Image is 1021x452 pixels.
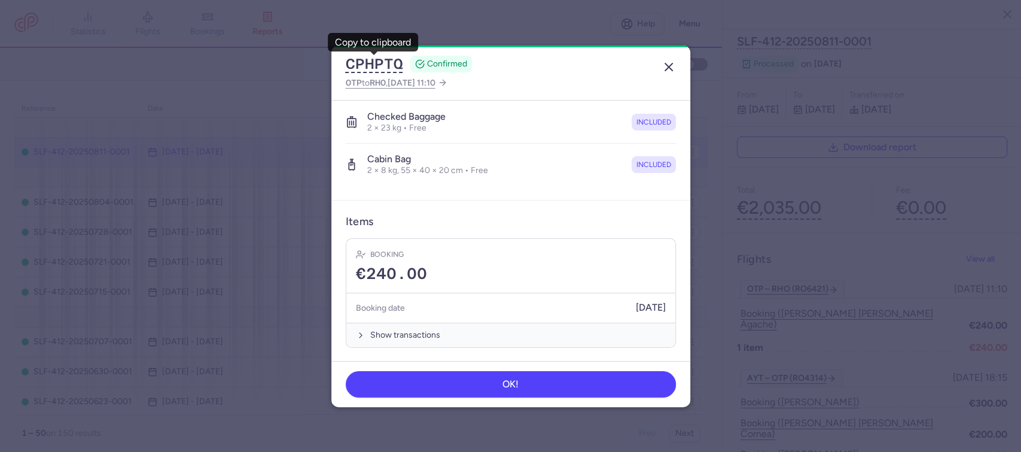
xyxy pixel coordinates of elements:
[370,248,404,260] h4: Booking
[636,302,666,313] span: [DATE]
[356,265,427,283] span: €240.00
[346,78,362,87] span: OTP
[346,239,675,293] div: Booking€240.00
[346,75,447,90] a: OTPtoRHO,[DATE] 11:10
[346,55,403,73] button: CPHPTQ
[367,153,488,165] h4: Cabin bag
[370,78,386,87] span: RHO
[388,78,435,88] span: [DATE] 11:10
[356,301,405,316] h5: Booking date
[502,379,519,390] span: OK!
[636,159,671,171] span: included
[636,116,671,128] span: included
[346,371,676,398] button: OK!
[367,111,446,123] h4: Checked baggage
[346,323,675,347] button: Show transactions
[367,165,488,176] p: 2 × 8 kg, 55 × 40 × 20 cm • Free
[427,58,467,70] span: CONFIRMED
[335,37,411,48] div: Copy to clipboard
[346,75,435,90] span: to ,
[367,123,446,134] p: 2 × 23 kg • Free
[346,215,374,229] h3: Items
